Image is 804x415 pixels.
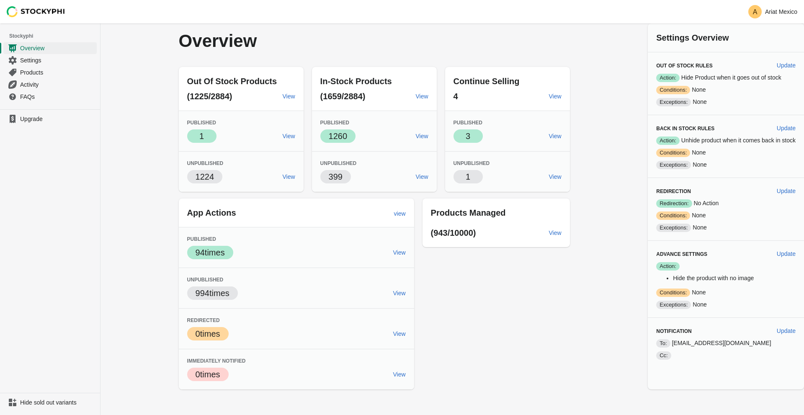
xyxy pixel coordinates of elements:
a: View [546,225,565,240]
a: View [390,367,409,382]
a: Settings [3,54,97,66]
p: Hide Product when it goes out of stock [656,73,796,82]
p: None [656,148,796,157]
span: Exceptions: [656,161,691,169]
span: Immediately Notified [187,358,246,364]
button: Update [773,246,799,261]
a: Overview [3,42,97,54]
span: Update [777,62,796,69]
a: View [279,169,299,184]
span: 1 [466,172,470,181]
span: FAQs [20,93,95,101]
p: None [656,223,796,232]
span: 994 times [196,289,229,298]
span: Overview [20,44,95,52]
a: Products [3,66,97,78]
h3: Redirection [656,188,770,195]
a: View [390,245,409,260]
span: View [283,133,295,139]
span: Update [777,327,796,334]
span: View [393,330,406,337]
span: view [394,210,406,217]
a: View [412,129,432,144]
li: Hide the product with no image [673,274,796,282]
a: Activity [3,78,97,90]
span: Unpublished [187,160,224,166]
span: Exceptions: [656,98,691,106]
p: 399 [329,171,343,183]
span: Settings Overview [656,33,729,42]
span: View [283,173,295,180]
span: View [416,173,428,180]
span: View [549,93,562,100]
span: (1225/2884) [187,92,232,101]
span: View [549,229,562,236]
button: Update [773,121,799,136]
span: 1260 [329,131,348,141]
a: View [390,326,409,341]
a: View [279,89,299,104]
span: 94 times [196,248,225,257]
button: Avatar with initials AAriat Mexico [745,3,801,20]
a: Hide sold out variants [3,397,97,408]
span: View [416,133,428,139]
span: Unpublished [454,160,490,166]
p: None [656,85,796,94]
span: Continue Selling [454,77,520,86]
span: Redirected [187,317,220,323]
a: FAQs [3,90,97,103]
span: Update [777,125,796,131]
h3: Back in Stock Rules [656,125,770,132]
a: View [546,89,565,104]
span: View [416,93,428,100]
button: Update [773,183,799,198]
a: View [546,169,565,184]
p: No Action [656,199,796,208]
h3: Notification [656,328,770,335]
span: Stockyphi [9,32,100,40]
span: View [549,133,562,139]
p: Ariat Mexico [765,8,797,15]
span: 3 [466,131,470,141]
span: To: [656,339,670,348]
span: 0 times [196,329,220,338]
p: Overview [179,32,410,50]
a: View [412,89,432,104]
span: Exceptions: [656,224,691,232]
span: Products Managed [431,208,506,217]
span: Conditions: [656,86,690,94]
a: View [390,286,409,301]
span: Exceptions: [656,301,691,309]
p: [EMAIL_ADDRESS][DOMAIN_NAME] [656,339,796,348]
span: Settings [20,56,95,64]
text: A [753,8,758,15]
button: Update [773,58,799,73]
h3: Advance Settings [656,251,770,258]
span: Action: [656,74,680,82]
span: Conditions: [656,289,690,297]
a: View [279,129,299,144]
span: Redirection: [656,199,692,208]
span: Action: [656,262,680,271]
span: App Actions [187,208,236,217]
span: View [393,371,406,378]
a: View [412,169,432,184]
span: Action: [656,137,680,145]
span: Published [320,120,349,126]
p: None [656,300,796,309]
span: View [283,93,295,100]
img: Stockyphi [7,6,65,17]
span: 0 times [196,370,220,379]
a: View [546,129,565,144]
span: Avatar with initials A [748,5,762,18]
span: Upgrade [20,115,95,123]
p: Unhide product when it comes back in stock [656,136,796,145]
p: None [656,288,796,297]
span: Conditions: [656,211,690,220]
span: Hide sold out variants [20,398,95,407]
span: Conditions: [656,149,690,157]
p: None [656,98,796,106]
span: Update [777,188,796,194]
p: None [656,211,796,220]
span: Published [187,120,216,126]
